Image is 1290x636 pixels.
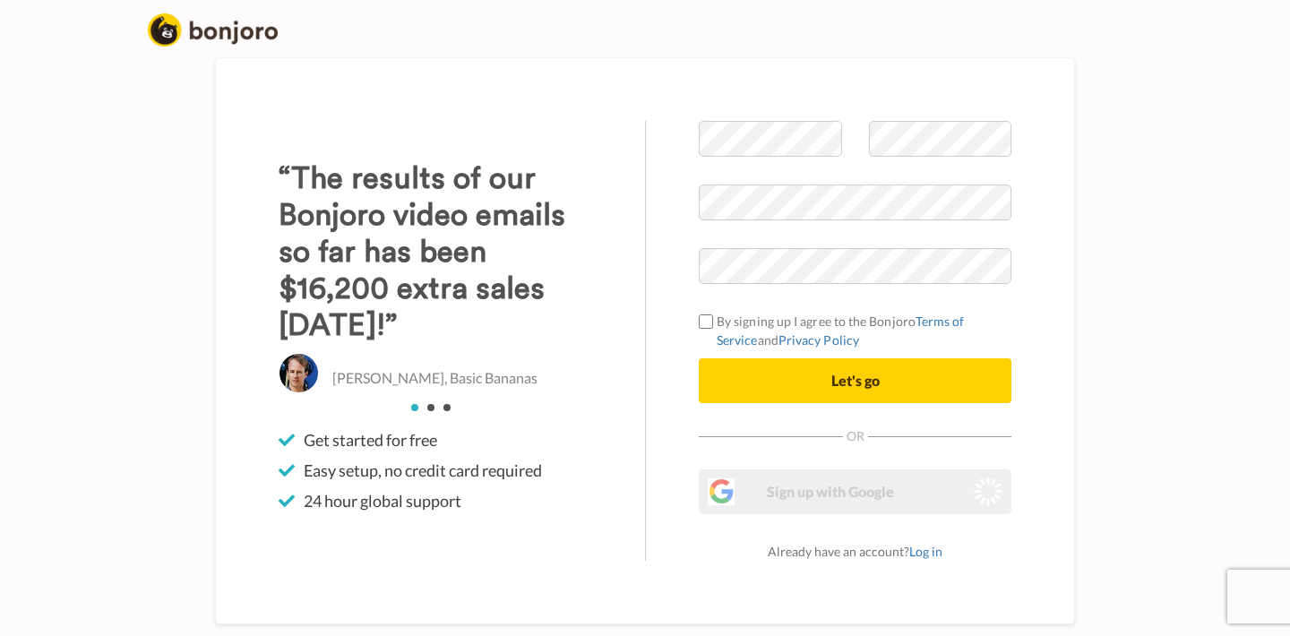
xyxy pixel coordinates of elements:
[778,332,859,348] a: Privacy Policy
[699,469,1011,514] button: Sign up with Google
[699,358,1011,403] button: Let's go
[909,544,942,559] a: Log in
[699,314,713,329] input: By signing up I agree to the BonjoroTerms of ServiceandPrivacy Policy
[148,13,278,47] img: logo_full.png
[699,312,1011,349] label: By signing up I agree to the Bonjoro and
[768,544,942,559] span: Already have an account?
[332,368,537,389] p: [PERSON_NAME], Basic Bananas
[304,429,437,451] span: Get started for free
[304,490,461,511] span: 24 hour global support
[717,314,965,348] a: Terms of Service
[831,372,880,389] span: Let's go
[279,160,591,344] h3: “The results of our Bonjoro video emails so far has been $16,200 extra sales [DATE]!”
[767,483,894,500] span: Sign up with Google
[304,460,542,481] span: Easy setup, no credit card required
[843,430,868,443] span: Or
[279,353,319,393] img: Christo Hall, Basic Bananas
